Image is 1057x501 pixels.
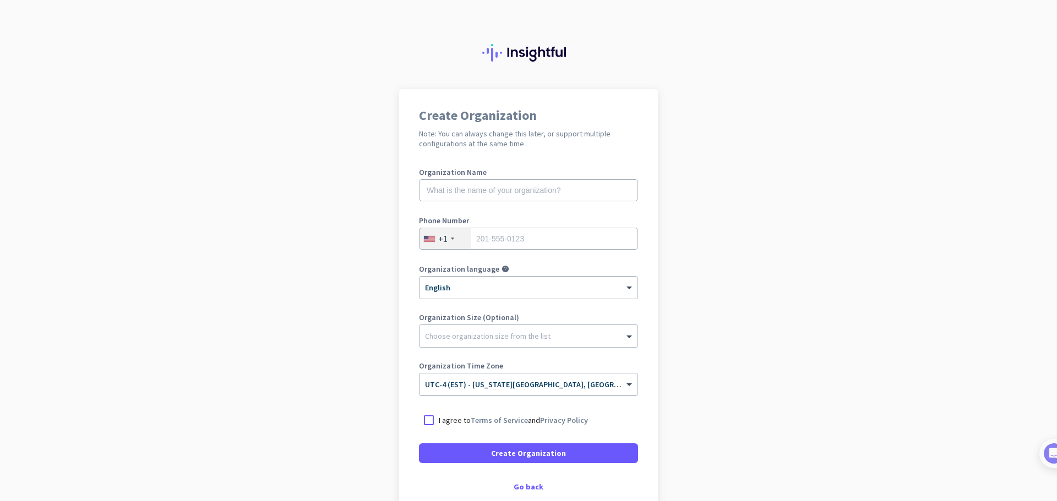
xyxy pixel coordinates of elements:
a: Privacy Policy [540,415,588,425]
button: Create Organization [419,443,638,463]
input: What is the name of your organization? [419,179,638,201]
p: I agree to and [439,415,588,426]
img: Insightful [482,44,575,62]
h2: Note: You can always change this later, or support multiple configurations at the same time [419,129,638,148]
i: help [502,265,509,273]
div: Go back [419,483,638,491]
span: Create Organization [491,448,566,459]
label: Organization Name [419,168,638,176]
a: Terms of Service [471,415,528,425]
input: 201-555-0123 [419,228,638,250]
label: Organization Size (Optional) [419,313,638,321]
h1: Create Organization [419,109,638,122]
div: +1 [438,233,448,244]
label: Organization language [419,265,499,273]
label: Phone Number [419,217,638,224]
label: Organization Time Zone [419,362,638,370]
